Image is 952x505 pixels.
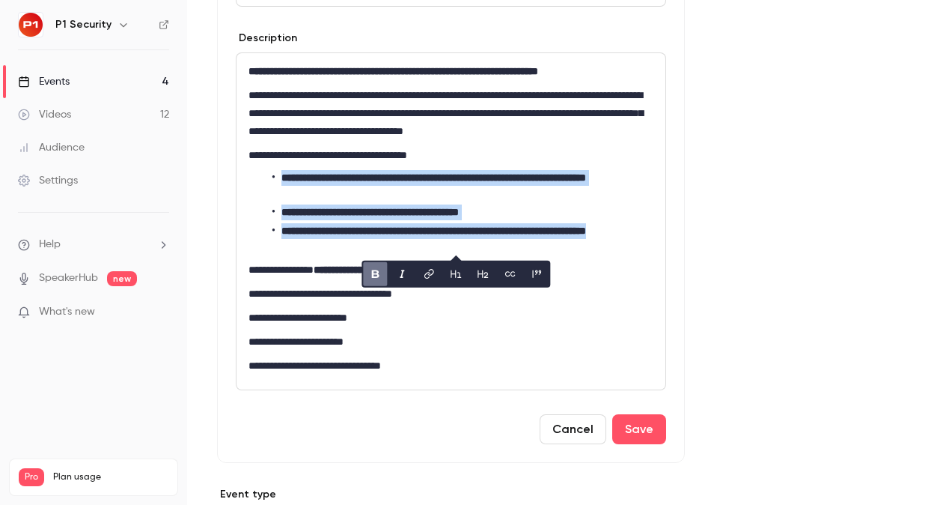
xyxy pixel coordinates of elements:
li: help-dropdown-opener [18,237,169,252]
button: link [417,261,441,285]
div: editor [237,53,665,390]
button: bold [363,261,387,285]
span: Plan usage [53,471,168,483]
section: description [236,52,666,390]
div: Videos [18,107,71,122]
span: Help [39,237,61,252]
p: Event type [217,487,685,502]
span: new [107,271,137,286]
div: Audience [18,140,85,155]
div: Settings [18,173,78,188]
span: Pro [19,468,44,486]
a: SpeakerHub [39,270,98,286]
iframe: Noticeable Trigger [151,306,169,319]
img: P1 Security [19,13,43,37]
button: Cancel [540,414,606,444]
label: Description [236,31,297,46]
span: What's new [39,304,95,320]
button: Save [612,414,666,444]
button: italic [390,261,414,285]
button: blockquote [525,261,549,285]
div: Events [18,74,70,89]
h6: P1 Security [55,17,112,32]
